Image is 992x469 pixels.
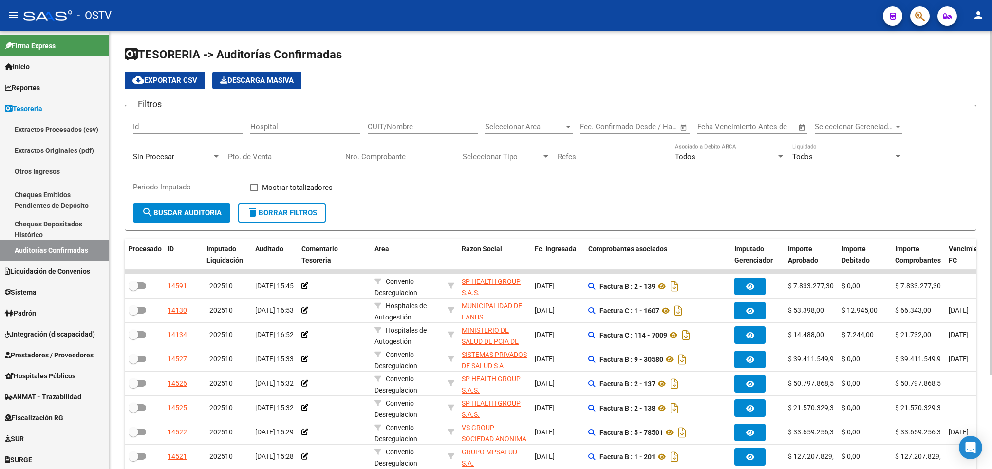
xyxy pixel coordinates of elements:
span: $ 33.659.256,30 [895,428,945,436]
span: $ 7.244,00 [842,331,874,338]
span: Sin Procesar [133,152,174,161]
span: Convenio Desregulacion [374,278,417,297]
span: Mostrar totalizadores [262,182,333,193]
span: [DATE] 15:32 [255,379,294,387]
div: - 30999001005 [462,300,527,321]
span: Reportes [5,82,40,93]
span: [DATE] [535,428,555,436]
span: $ 12.945,00 [842,306,878,314]
span: ANMAT - Trazabilidad [5,392,81,402]
span: [DATE] [949,428,969,436]
span: VS GROUP SOCIEDAD ANONIMA [462,424,526,443]
span: Importe Comprobantes [895,245,941,264]
strong: Factura B : 5 - 78501 [599,429,663,436]
datatable-header-cell: Comprobantes asociados [584,239,730,271]
span: Convenio Desregulacion [374,424,417,443]
datatable-header-cell: Procesado [125,239,164,271]
span: $ 21.732,00 [895,331,931,338]
span: Seleccionar Area [485,122,564,131]
span: Area [374,245,389,253]
span: Liquidación de Convenios [5,266,90,277]
span: Fiscalización RG [5,413,63,423]
span: 202510 [209,282,233,290]
span: $ 21.570.329,30 [895,404,945,412]
span: $ 0,00 [842,404,860,412]
strong: Factura C : 114 - 7009 [599,331,667,339]
span: Fc. Ingresada [535,245,577,253]
span: [DATE] [949,331,969,338]
span: - OSTV [77,5,112,26]
span: [DATE] 15:28 [255,452,294,460]
span: Tesorería [5,103,42,114]
span: [DATE] [535,355,555,363]
datatable-header-cell: Imputado Liquidación [203,239,251,271]
span: $ 39.411.549,90 [788,355,838,363]
span: 202510 [209,306,233,314]
span: SP HEALTH GROUP S.A.S. [462,399,521,418]
span: $ 66.343,00 [895,306,931,314]
span: $ 0,00 [842,379,860,387]
mat-icon: menu [8,9,19,21]
span: SURGE [5,454,32,465]
span: Exportar CSV [132,76,197,85]
span: Convenio Desregulacion [374,375,417,394]
span: Sistema [5,287,37,298]
strong: Factura B : 2 - 137 [599,380,655,388]
button: Open calendar [678,122,690,133]
span: Comentario Tesoreria [301,245,338,264]
span: Importe Debitado [842,245,870,264]
div: Open Intercom Messenger [959,436,982,459]
span: [DATE] [535,452,555,460]
mat-icon: person [973,9,984,21]
datatable-header-cell: Importe Debitado [838,239,891,271]
span: SUR [5,433,24,444]
strong: Factura B : 2 - 139 [599,282,655,290]
span: Auditado [255,245,283,253]
mat-icon: cloud_download [132,74,144,86]
input: Fecha inicio [580,122,619,131]
span: Convenio Desregulacion [374,351,417,370]
span: $ 14.488,00 [788,331,824,338]
div: 14522 [168,427,187,438]
span: [DATE] 15:33 [255,355,294,363]
div: - 30592558951 [462,349,527,370]
span: Prestadores / Proveedores [5,350,94,360]
span: Imputado Liquidación [206,245,243,264]
span: $ 0,00 [842,428,860,436]
span: [DATE] 16:52 [255,331,294,338]
span: $ 53.398,00 [788,306,824,314]
span: Buscar Auditoria [142,208,222,217]
span: Integración (discapacidad) [5,329,95,339]
i: Descargar documento [676,352,689,367]
span: Seleccionar Gerenciador [815,122,894,131]
span: Convenio Desregulacion [374,448,417,467]
span: Seleccionar Tipo [463,152,542,161]
span: SISTEMAS PRIVADOS DE SALUD S A [462,351,527,370]
mat-icon: search [142,206,153,218]
strong: Factura B : 9 - 30580 [599,356,663,363]
div: 14527 [168,354,187,365]
div: - 30626983398 [462,325,527,345]
datatable-header-cell: Razon Social [458,239,531,271]
span: Vencimiento FC [949,245,988,264]
span: [DATE] 15:32 [255,404,294,412]
span: [DATE] [535,404,555,412]
datatable-header-cell: Comentario Tesoreria [298,239,371,271]
span: [DATE] [949,355,969,363]
span: 202510 [209,428,233,436]
span: $ 127.207.829,00 [895,452,949,460]
span: Hospitales de Autogestión [374,302,427,321]
span: GRUPO MPSALUD S.A. [462,448,517,467]
span: Todos [792,152,813,161]
h3: Filtros [133,97,167,111]
datatable-header-cell: Imputado Gerenciador [730,239,784,271]
button: Exportar CSV [125,72,205,89]
span: SP HEALTH GROUP S.A.S. [462,278,521,297]
button: Open calendar [797,122,808,133]
span: Razon Social [462,245,502,253]
span: [DATE] [535,379,555,387]
span: $ 7.833.277,30 [895,282,941,290]
span: [DATE] 15:29 [255,428,294,436]
span: [DATE] 15:45 [255,282,294,290]
datatable-header-cell: Importe Comprobantes [891,239,945,271]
